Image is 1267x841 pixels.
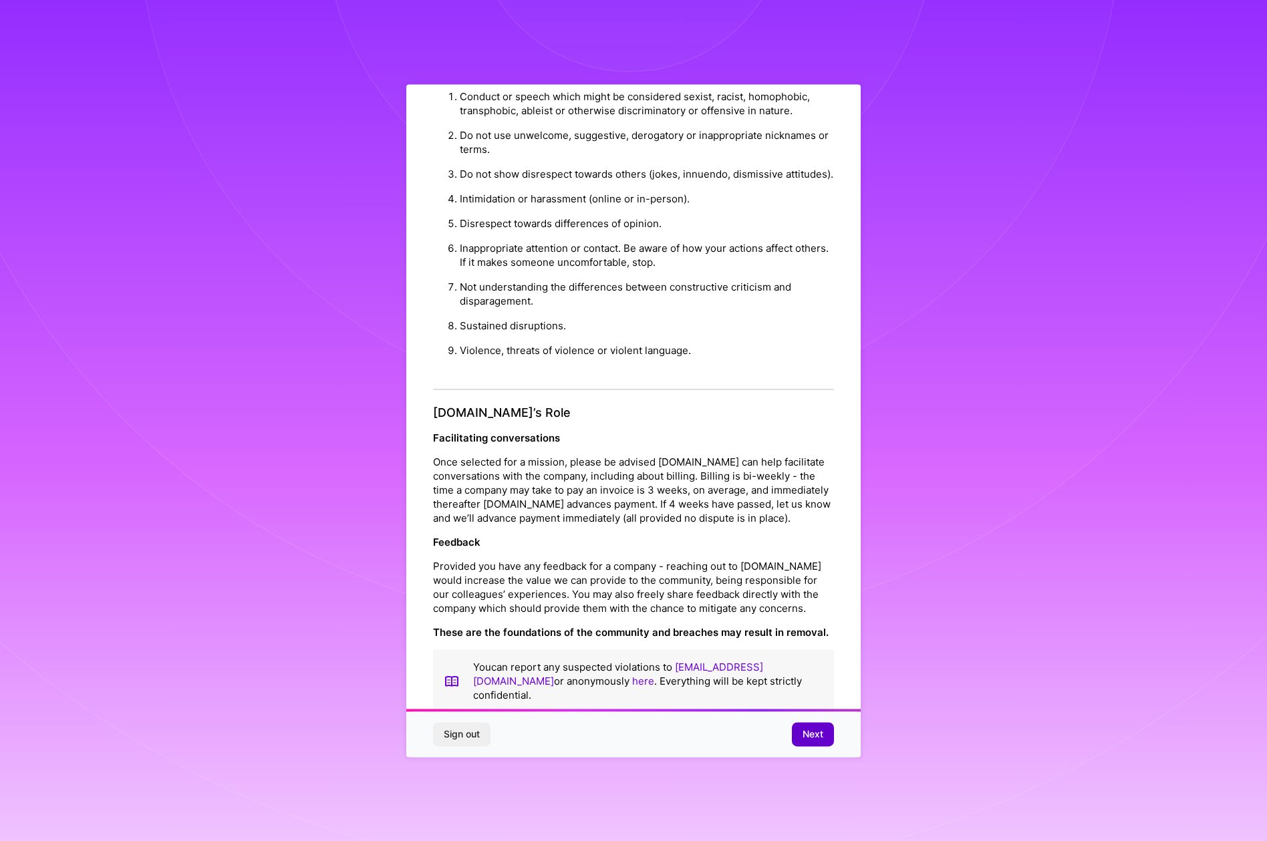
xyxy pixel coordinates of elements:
p: You can report any suspected violations to or anonymously . Everything will be kept strictly conf... [473,660,823,702]
li: Violence, threats of violence or violent language. [460,339,834,363]
p: Once selected for a mission, please be advised [DOMAIN_NAME] can help facilitate conversations wi... [433,455,834,525]
a: here [632,675,654,687]
p: Provided you have any feedback for a company - reaching out to [DOMAIN_NAME] would increase the v... [433,559,834,615]
img: book icon [444,660,460,702]
li: Conduct or speech which might be considered sexist, racist, homophobic, transphobic, ableist or o... [460,85,834,124]
a: [EMAIL_ADDRESS][DOMAIN_NAME] [473,661,763,687]
li: Do not use unwelcome, suggestive, derogatory or inappropriate nicknames or terms. [460,124,834,162]
li: Not understanding the differences between constructive criticism and disparagement. [460,275,834,314]
strong: Facilitating conversations [433,432,560,444]
button: Sign out [433,722,490,746]
li: Sustained disruptions. [460,314,834,339]
li: Disrespect towards differences of opinion. [460,212,834,236]
span: Next [803,727,823,741]
span: Sign out [444,727,480,741]
h4: [DOMAIN_NAME]’s Role [433,406,834,421]
strong: Feedback [433,536,480,548]
li: Do not show disrespect towards others (jokes, innuendo, dismissive attitudes). [460,162,834,187]
li: Inappropriate attention or contact. Be aware of how your actions affect others. If it makes someo... [460,236,834,275]
button: Next [792,722,834,746]
strong: These are the foundations of the community and breaches may result in removal. [433,626,829,639]
li: Intimidation or harassment (online or in-person). [460,187,834,212]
